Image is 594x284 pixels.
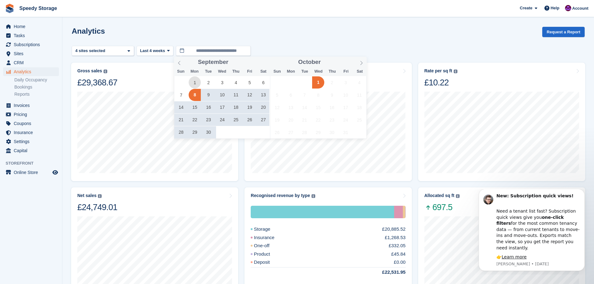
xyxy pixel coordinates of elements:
div: Net sales [77,193,96,198]
a: menu [3,137,59,146]
span: September 21, 2025 [175,114,187,126]
span: September 29, 2025 [189,126,201,138]
a: menu [3,67,59,76]
span: October 5, 2025 [271,89,283,101]
span: September 5, 2025 [244,76,256,89]
span: Pricing [14,110,51,119]
span: September 16, 2025 [202,101,215,113]
img: icon-info-grey-7440780725fd019a000dd9b08b2336e03edf1995a4989e88bcd33f0948082b44.svg [456,194,460,198]
span: September 3, 2025 [216,76,228,89]
span: October 23, 2025 [326,114,338,126]
span: October 1, 2025 [312,76,324,89]
div: Rate per sq ft [424,68,452,74]
a: Daily Occupancy [14,77,59,83]
div: £1,268.53 [385,234,406,241]
a: Bookings [14,84,59,90]
a: Speedy Storage [17,3,60,13]
div: £22,531.95 [367,269,406,276]
span: Capital [14,146,51,155]
span: Last 4 weeks [140,48,165,54]
span: September 13, 2025 [257,89,269,101]
div: 4 sites selected [74,48,108,54]
div: £0.00 [394,259,406,266]
span: September 7, 2025 [175,89,187,101]
span: September 17, 2025 [216,101,228,113]
div: Product [405,206,406,218]
img: icon-info-grey-7440780725fd019a000dd9b08b2336e03edf1995a4989e88bcd33f0948082b44.svg [98,194,102,198]
span: October 22, 2025 [312,114,324,126]
div: £20,885.52 [382,226,406,233]
span: September 10, 2025 [216,89,228,101]
span: Subscriptions [14,40,51,49]
span: September 27, 2025 [257,114,269,126]
div: Allocated sq ft [424,193,454,198]
span: September 22, 2025 [189,114,201,126]
span: September 4, 2025 [230,76,242,89]
span: October 24, 2025 [340,114,352,126]
a: menu [3,146,59,155]
span: Tasks [14,31,51,40]
span: October 19, 2025 [271,114,283,126]
a: menu [3,128,59,137]
span: Insurance [14,128,51,137]
div: Storage [251,226,285,233]
input: Year [321,59,340,65]
span: 697.5 [424,202,460,213]
div: Message content [27,4,111,71]
iframe: Intercom notifications message [469,189,594,275]
div: Insurance [251,234,289,241]
span: Fri [243,70,257,74]
span: October 30, 2025 [326,126,338,138]
a: Preview store [51,169,59,176]
span: September 9, 2025 [202,89,215,101]
span: Fri [339,70,353,74]
span: October 21, 2025 [298,114,311,126]
span: October 13, 2025 [285,101,297,113]
img: Profile image for Steven [14,5,24,15]
span: October 17, 2025 [340,101,352,113]
span: October 12, 2025 [271,101,283,113]
a: menu [3,49,59,58]
a: menu [3,110,59,119]
span: Sat [353,70,367,74]
input: Year [228,59,248,65]
b: New: Subscription quick views! [27,4,104,9]
span: October 25, 2025 [353,114,365,126]
span: Home [14,22,51,31]
span: Tue [298,70,311,74]
span: September 24, 2025 [216,114,228,126]
span: October 6, 2025 [285,89,297,101]
span: September 12, 2025 [244,89,256,101]
span: October 15, 2025 [312,101,324,113]
div: Gross sales [77,68,102,74]
div: £332.05 [389,242,405,249]
span: Account [572,5,588,12]
span: October 20, 2025 [285,114,297,126]
span: September 14, 2025 [175,101,187,113]
span: October 9, 2025 [326,89,338,101]
span: September 11, 2025 [230,89,242,101]
span: October 3, 2025 [340,76,352,89]
div: £24,749.01 [77,202,117,213]
img: Dan Jackson [565,5,571,11]
span: September 20, 2025 [257,101,269,113]
span: Sat [257,70,270,74]
a: menu [3,40,59,49]
span: October 2, 2025 [326,76,338,89]
span: October 29, 2025 [312,126,324,138]
span: October 31, 2025 [340,126,352,138]
a: Reports [14,91,59,97]
span: Storefront [6,160,62,166]
div: Recognised revenue by type [251,193,310,198]
span: October 27, 2025 [285,126,297,138]
span: Online Store [14,168,51,177]
a: menu [3,168,59,177]
span: September 18, 2025 [230,101,242,113]
span: October 18, 2025 [353,101,365,113]
span: September 28, 2025 [175,126,187,138]
span: September 8, 2025 [189,89,201,101]
span: Sun [270,70,284,74]
span: October 7, 2025 [298,89,311,101]
div: £10.22 [424,77,457,88]
span: Tue [201,70,215,74]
